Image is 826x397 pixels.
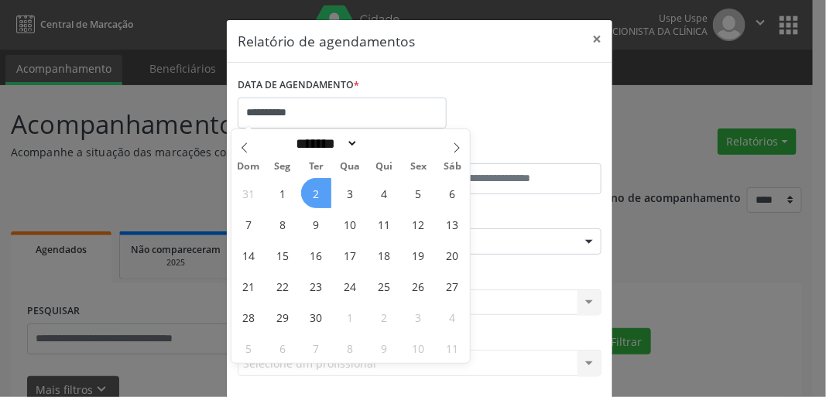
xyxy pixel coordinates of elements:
span: Outubro 11, 2025 [437,333,468,363]
span: Outubro 6, 2025 [267,333,297,363]
span: Sex [402,162,436,172]
label: DATA DE AGENDAMENTO [238,74,359,98]
span: Setembro 14, 2025 [233,240,263,270]
span: Sáb [436,162,470,172]
span: Dom [231,162,266,172]
span: Outubro 3, 2025 [403,302,434,332]
span: Setembro 8, 2025 [267,209,297,239]
span: Qui [368,162,402,172]
span: Setembro 24, 2025 [335,271,365,301]
span: Setembro 25, 2025 [369,271,399,301]
span: Outubro 8, 2025 [335,333,365,363]
input: Year [358,135,410,152]
span: Setembro 28, 2025 [233,302,263,332]
span: Outubro 10, 2025 [403,333,434,363]
select: Month [291,135,359,152]
span: Setembro 18, 2025 [369,240,399,270]
span: Agosto 31, 2025 [233,178,263,208]
label: ATÉ [423,139,602,163]
span: Setembro 1, 2025 [267,178,297,208]
span: Setembro 30, 2025 [301,302,331,332]
span: Setembro 9, 2025 [301,209,331,239]
span: Qua [334,162,368,172]
span: Setembro 26, 2025 [403,271,434,301]
span: Setembro 6, 2025 [437,178,468,208]
span: Setembro 21, 2025 [233,271,263,301]
span: Setembro 19, 2025 [403,240,434,270]
span: Outubro 1, 2025 [335,302,365,332]
span: Setembro 2, 2025 [301,178,331,208]
span: Setembro 15, 2025 [267,240,297,270]
span: Setembro 27, 2025 [437,271,468,301]
span: Setembro 13, 2025 [437,209,468,239]
span: Outubro 2, 2025 [369,302,399,332]
span: Setembro 29, 2025 [267,302,297,332]
span: Outubro 9, 2025 [369,333,399,363]
span: Setembro 11, 2025 [369,209,399,239]
span: Ter [300,162,334,172]
span: Outubro 4, 2025 [437,302,468,332]
span: Setembro 23, 2025 [301,271,331,301]
h5: Relatório de agendamentos [238,31,415,51]
span: Setembro 20, 2025 [437,240,468,270]
span: Setembro 16, 2025 [301,240,331,270]
span: Setembro 22, 2025 [267,271,297,301]
span: Setembro 4, 2025 [369,178,399,208]
span: Setembro 3, 2025 [335,178,365,208]
button: Close [581,20,612,58]
span: Seg [266,162,300,172]
span: Outubro 5, 2025 [233,333,263,363]
span: Setembro 17, 2025 [335,240,365,270]
span: Setembro 7, 2025 [233,209,263,239]
span: Setembro 5, 2025 [403,178,434,208]
span: Setembro 12, 2025 [403,209,434,239]
span: Outubro 7, 2025 [301,333,331,363]
span: Setembro 10, 2025 [335,209,365,239]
